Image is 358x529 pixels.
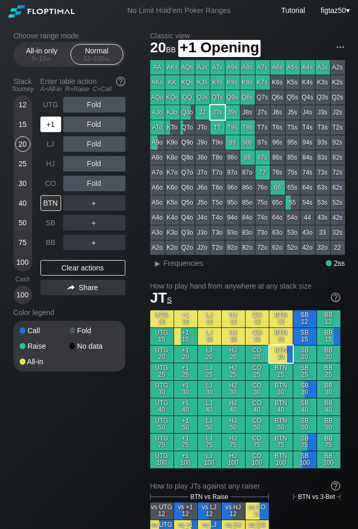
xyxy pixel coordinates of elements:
div: Enter table action [40,73,125,97]
div: SB 15 [293,328,317,345]
div: 40 [15,195,31,211]
div: BB 12 [317,310,340,327]
div: K4o [165,210,180,225]
div: All-in only [18,45,66,64]
div: 52s [331,195,345,210]
div: Tourney [9,85,36,93]
div: J7o [195,165,210,180]
div: T6s [270,120,285,135]
div: 98o [225,150,240,165]
div: QTs [210,90,225,105]
div: K5s [285,75,300,90]
div: 98s [240,135,255,150]
div: A3s [316,60,330,75]
div: AKs [165,60,180,75]
div: SB 50 [293,416,317,433]
div: 62s [331,180,345,195]
div: 94s [300,135,315,150]
div: 63s [316,180,330,195]
div: KJo [165,105,180,120]
div: LJ 12 [198,310,221,327]
div: 75s [285,165,300,180]
div: No data [69,342,119,350]
div: Q9o [180,135,195,150]
div: CO 75 [246,434,269,451]
div: HJ 25 [222,363,245,380]
div: 62o [270,240,285,255]
span: +1 Opening [178,40,261,57]
div: +1 30 [174,381,197,398]
div: 20 [15,136,31,152]
div: HJ 40 [222,398,245,416]
div: LJ [40,136,61,152]
div: A6o [150,180,165,195]
div: Stack [9,73,36,97]
div: J5s [285,105,300,120]
div: T4s [300,120,315,135]
div: All-in [20,358,69,365]
div: SB 20 [293,346,317,363]
div: 72s [331,165,345,180]
div: J7s [255,105,270,120]
div: HJ 50 [222,416,245,433]
div: 100 [15,287,31,303]
div: Q7o [180,165,195,180]
div: BTN 40 [269,398,293,416]
div: QTo [180,120,195,135]
div: UTG 20 [150,346,174,363]
div: 53s [316,195,330,210]
div: HJ 75 [222,434,245,451]
div: Q5o [180,195,195,210]
div: 55 [285,195,300,210]
div: K2s [331,75,345,90]
div: +1 25 [174,363,197,380]
div: 99 [225,135,240,150]
div: Color legend [13,304,125,321]
div: BTN [40,195,61,211]
div: Q7s [255,90,270,105]
div: 74s [300,165,315,180]
div: A=All-in R=Raise C=Call [40,85,125,93]
div: 54o [285,210,300,225]
div: A4s [300,60,315,75]
span: bb [166,43,176,54]
span: s [167,293,171,305]
span: JT [150,290,172,306]
div: A2o [150,240,165,255]
div: Q8o [180,150,195,165]
div: T2s [331,120,345,135]
div: LJ 50 [198,416,221,433]
div: +1 20 [174,346,197,363]
div: BB 25 [317,363,340,380]
div: T9s [225,120,240,135]
div: Q2s [331,90,345,105]
div: BTN 20 [269,346,293,363]
div: Q4s [300,90,315,105]
div: 43o [300,225,315,240]
span: Frequencies [164,259,204,267]
div: 63o [270,225,285,240]
div: T7o [210,165,225,180]
div: QJs [195,90,210,105]
img: ellipsis.fd386fe8.svg [335,41,346,53]
div: BTN 30 [269,381,293,398]
div: AJo [150,105,165,120]
div: LJ 15 [198,328,221,345]
div: SB [40,215,61,231]
div: +1 12 [174,310,197,327]
div: 32s [331,225,345,240]
div: J6o [195,180,210,195]
div: CO 40 [246,398,269,416]
div: T6o [210,180,225,195]
div: LJ 30 [198,381,221,398]
div: A5s [285,60,300,75]
div: A8s [240,60,255,75]
div: UTG 75 [150,434,174,451]
div: 74o [255,210,270,225]
div: UTG 12 [150,310,174,327]
div: T5s [285,120,300,135]
img: share.864f2f62.svg [67,285,75,291]
div: BB 20 [317,346,340,363]
div: AA [150,60,165,75]
h2: Choose range mode [13,32,125,40]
